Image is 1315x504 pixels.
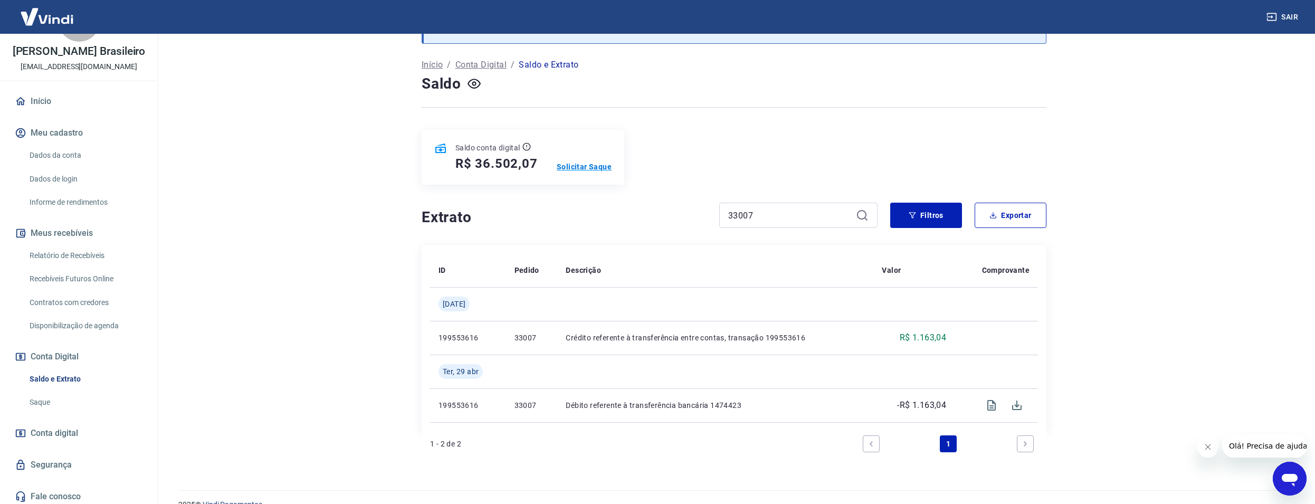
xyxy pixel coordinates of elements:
[566,265,601,275] p: Descrição
[13,453,145,477] a: Segurança
[455,59,507,71] a: Conta Digital
[25,245,145,267] a: Relatório de Recebíveis
[25,315,145,337] a: Disponibilização de agenda
[25,145,145,166] a: Dados da conta
[25,368,145,390] a: Saldo e Extrato
[25,392,145,413] a: Saque
[422,207,707,228] h4: Extrato
[13,46,146,57] p: [PERSON_NAME] Brasileiro
[13,222,145,245] button: Meus recebíveis
[443,299,465,309] span: [DATE]
[514,332,549,343] p: 33007
[566,400,865,411] p: Débito referente à transferência bancária 1474423
[566,332,865,343] p: Crédito referente à transferência entre contas, transação 199553616
[1017,435,1034,452] a: Next page
[979,393,1004,418] span: Visualizar
[514,265,539,275] p: Pedido
[25,192,145,213] a: Informe de rendimentos
[1004,393,1030,418] span: Download
[1264,7,1302,27] button: Sair
[514,400,549,411] p: 33007
[21,61,137,72] p: [EMAIL_ADDRESS][DOMAIN_NAME]
[940,435,957,452] a: Page 1 is your current page
[447,59,451,71] p: /
[13,90,145,113] a: Início
[13,1,81,33] img: Vindi
[439,400,498,411] p: 199553616
[422,73,461,94] h4: Saldo
[422,59,443,71] a: Início
[519,59,578,71] p: Saldo e Extrato
[859,431,1038,457] ul: Pagination
[728,207,852,223] input: Busque pelo número do pedido
[900,331,946,344] p: R$ 1.163,04
[455,155,538,172] h5: R$ 36.502,07
[25,268,145,290] a: Recebíveis Futuros Online
[25,168,145,190] a: Dados de login
[25,292,145,313] a: Contratos com credores
[890,203,962,228] button: Filtros
[975,203,1046,228] button: Exportar
[13,121,145,145] button: Meu cadastro
[6,7,89,16] span: Olá! Precisa de ajuda?
[897,399,946,412] p: -R$ 1.163,04
[557,161,612,172] a: Solicitar Saque
[439,332,498,343] p: 199553616
[1273,462,1307,496] iframe: Button to launch messaging window
[882,265,901,275] p: Valor
[455,142,520,153] p: Saldo conta digital
[443,366,479,377] span: Ter, 29 abr
[13,422,145,445] a: Conta digital
[430,439,461,449] p: 1 - 2 de 2
[439,265,446,275] p: ID
[1223,434,1307,458] iframe: Message from company
[511,59,514,71] p: /
[13,345,145,368] button: Conta Digital
[1197,436,1218,458] iframe: Close message
[863,435,880,452] a: Previous page
[982,265,1030,275] p: Comprovante
[31,426,78,441] span: Conta digital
